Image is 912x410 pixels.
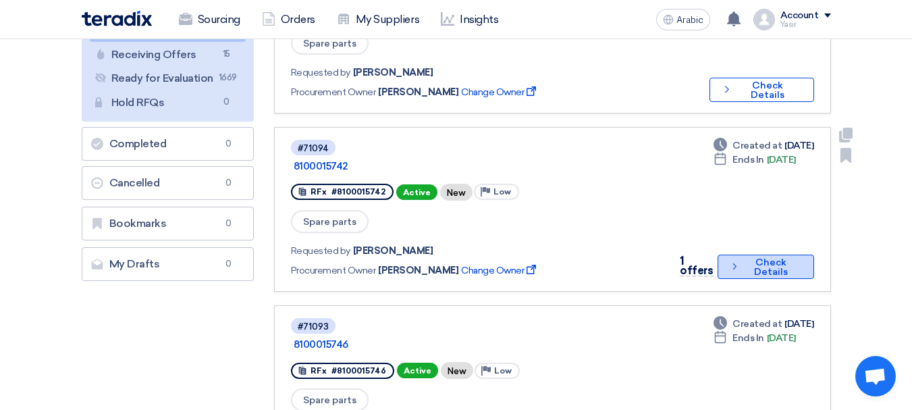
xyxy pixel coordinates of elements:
[378,86,458,98] font: [PERSON_NAME]
[198,13,240,26] font: Sourcing
[109,137,167,150] font: Completed
[294,338,631,351] a: 8100015746
[326,5,430,34] a: My Suppliers
[448,366,466,376] font: New
[753,9,775,30] img: profile_test.png
[291,245,350,257] font: Requested by
[709,78,814,102] button: Check Details
[82,127,254,161] a: Completed0
[680,255,713,277] font: 1 offers
[294,160,348,172] font: 8100015742
[109,176,160,189] font: Cancelled
[298,143,329,153] font: #71094
[294,160,631,172] a: 8100015742
[298,322,329,332] font: #71093
[404,366,431,376] font: Active
[460,13,498,26] font: Insights
[281,13,315,26] font: Orders
[732,318,782,330] font: Created at
[225,178,232,188] font: 0
[732,140,782,151] font: Created at
[784,318,813,330] font: [DATE]
[303,394,356,406] font: Spare parts
[109,217,167,230] font: Bookmarks
[855,356,896,396] a: Open chat
[168,5,251,34] a: Sourcing
[656,9,710,30] button: Arabic
[780,20,797,29] font: Yasir
[303,38,356,49] font: Spare parts
[353,245,433,257] font: [PERSON_NAME]
[291,67,350,78] font: Requested by
[378,265,458,276] font: [PERSON_NAME]
[732,154,764,165] font: Ends In
[82,11,152,26] img: Teradix logo
[403,188,431,197] font: Active
[461,86,524,98] font: Change Owner
[754,257,788,278] font: Check Details
[353,67,433,78] font: [PERSON_NAME]
[751,80,784,101] font: Check Details
[784,140,813,151] font: [DATE]
[291,265,376,276] font: Procurement Owner
[82,207,254,240] a: Bookmarks0
[494,366,512,376] font: Low
[732,332,764,344] font: Ends In
[111,72,213,84] font: Ready for Evaluation
[356,13,419,26] font: My Suppliers
[82,247,254,281] a: My Drafts0
[718,255,814,279] button: Check Details
[780,9,819,21] font: Account
[223,97,230,107] font: 0
[223,49,230,59] font: 15
[767,154,796,165] font: [DATE]
[331,366,386,376] font: #8100015746
[109,257,160,270] font: My Drafts
[331,187,385,197] font: #8100015742
[767,332,796,344] font: [DATE]
[447,188,466,198] font: New
[430,5,509,34] a: Insights
[111,96,165,109] font: Hold RFQs
[251,5,326,34] a: Orders
[311,366,327,376] font: RFx
[311,187,327,197] font: RFx
[225,218,232,228] font: 0
[676,14,703,26] font: Arabic
[219,72,237,82] font: 1669
[294,338,348,351] font: 8100015746
[303,216,356,228] font: Spare parts
[225,138,232,149] font: 0
[82,166,254,200] a: Cancelled0
[461,265,524,276] font: Change Owner
[225,259,232,269] font: 0
[493,187,511,197] font: Low
[291,86,376,98] font: Procurement Owner
[111,48,196,61] font: Receiving Offers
